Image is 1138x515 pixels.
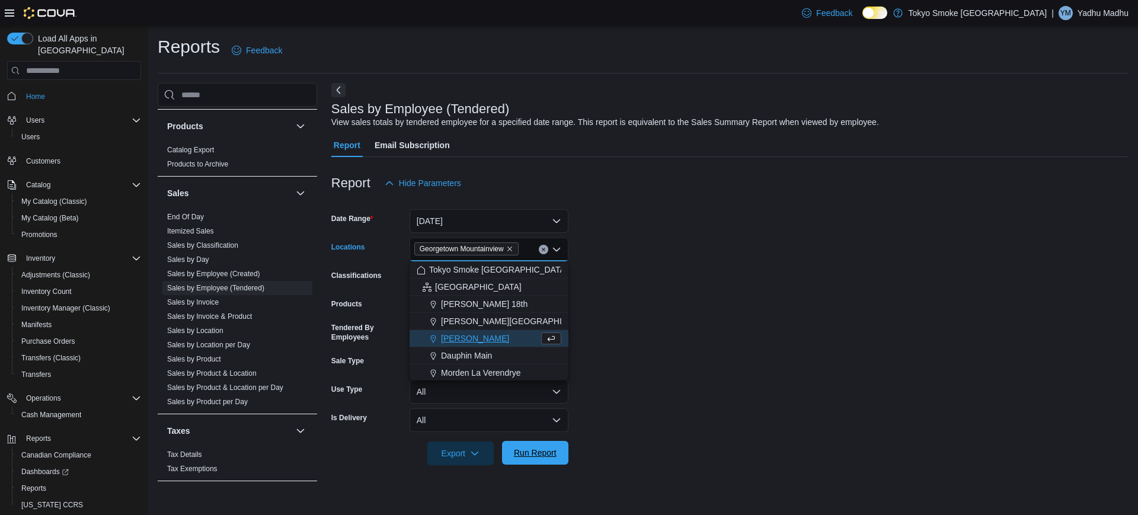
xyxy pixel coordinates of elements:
span: Sales by Location per Day [167,340,250,350]
span: Sales by Product [167,354,221,364]
a: Sales by Employee (Tendered) [167,284,264,292]
a: Adjustments (Classic) [17,268,95,282]
span: Inventory Manager (Classic) [21,303,110,313]
span: Reports [17,481,141,495]
span: Customers [26,156,60,166]
span: Catalog [26,180,50,190]
span: Hide Parameters [399,177,461,189]
button: Adjustments (Classic) [12,267,146,283]
button: Taxes [293,424,308,438]
a: Home [21,89,50,104]
a: Tax Details [167,450,202,459]
a: Purchase Orders [17,334,80,348]
span: Reports [21,484,46,493]
a: My Catalog (Classic) [17,194,92,209]
span: Email Subscription [375,133,450,157]
button: [US_STATE] CCRS [12,497,146,513]
span: Run Report [514,447,557,459]
span: Feedback [246,44,282,56]
span: Sales by Invoice & Product [167,312,252,321]
span: Manifests [21,320,52,330]
a: Sales by Location per Day [167,341,250,349]
p: Tokyo Smoke [GEOGRAPHIC_DATA] [909,6,1047,20]
label: Tendered By Employees [331,323,405,342]
h3: Sales [167,187,189,199]
p: | [1051,6,1054,20]
span: [PERSON_NAME] 18th [441,298,528,310]
span: Promotions [21,230,57,239]
button: [PERSON_NAME] 18th [410,296,568,313]
span: Operations [21,391,141,405]
span: Canadian Compliance [21,450,91,460]
a: My Catalog (Beta) [17,211,84,225]
span: Inventory [26,254,55,263]
a: Sales by Day [167,255,209,264]
span: Sales by Product & Location per Day [167,383,283,392]
span: Catalog Export [167,145,214,155]
button: Run Report [502,441,568,465]
a: Manifests [17,318,56,332]
button: Hide Parameters [380,171,466,195]
a: Dashboards [12,463,146,480]
button: Catalog [2,177,146,193]
a: Feedback [227,39,287,62]
span: Sales by Classification [167,241,238,250]
a: Inventory Manager (Classic) [17,301,115,315]
span: [US_STATE] CCRS [21,500,83,510]
button: [GEOGRAPHIC_DATA] [410,279,568,296]
button: Inventory Manager (Classic) [12,300,146,316]
span: Sales by Product per Day [167,397,248,407]
span: Products to Archive [167,159,228,169]
a: Products to Archive [167,160,228,168]
span: My Catalog (Classic) [17,194,141,209]
button: [DATE] [410,209,568,233]
span: Sales by Employee (Created) [167,269,260,279]
button: Users [12,129,146,145]
span: Transfers [21,370,51,379]
button: [PERSON_NAME][GEOGRAPHIC_DATA] [410,313,568,330]
button: Operations [21,391,66,405]
span: Sales by Employee (Tendered) [167,283,264,293]
span: Catalog [21,178,141,192]
button: All [410,380,568,404]
img: Cova [24,7,76,19]
span: Sales by Location [167,326,223,335]
button: Users [2,112,146,129]
button: My Catalog (Beta) [12,210,146,226]
button: Reports [21,431,56,446]
span: Cash Management [17,408,141,422]
span: Sales by Product & Location [167,369,257,378]
label: Locations [331,242,365,252]
a: Cash Management [17,408,86,422]
button: My Catalog (Classic) [12,193,146,210]
h3: Taxes [167,425,190,437]
span: Dark Mode [862,19,863,20]
button: Users [21,113,49,127]
span: Reports [26,434,51,443]
span: Adjustments (Classic) [21,270,90,280]
button: Close list of options [552,245,561,254]
span: Sales by Invoice [167,298,219,307]
span: Georgetown Mountainview [414,242,519,255]
span: Adjustments (Classic) [17,268,141,282]
span: Export [434,442,487,465]
span: Georgetown Mountainview [420,243,504,255]
span: Itemized Sales [167,226,214,236]
button: Reports [2,430,146,447]
button: Sales [293,186,308,200]
span: Cash Management [21,410,81,420]
button: Customers [2,152,146,169]
span: Purchase Orders [21,337,75,346]
span: Report [334,133,360,157]
button: Next [331,83,346,97]
span: Dauphin Main [441,350,492,362]
button: Remove Georgetown Mountainview from selection in this group [506,245,513,252]
p: Yadhu Madhu [1078,6,1129,20]
button: Inventory Count [12,283,146,300]
a: Customers [21,154,65,168]
span: End Of Day [167,212,204,222]
span: Promotions [17,228,141,242]
span: My Catalog (Beta) [17,211,141,225]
